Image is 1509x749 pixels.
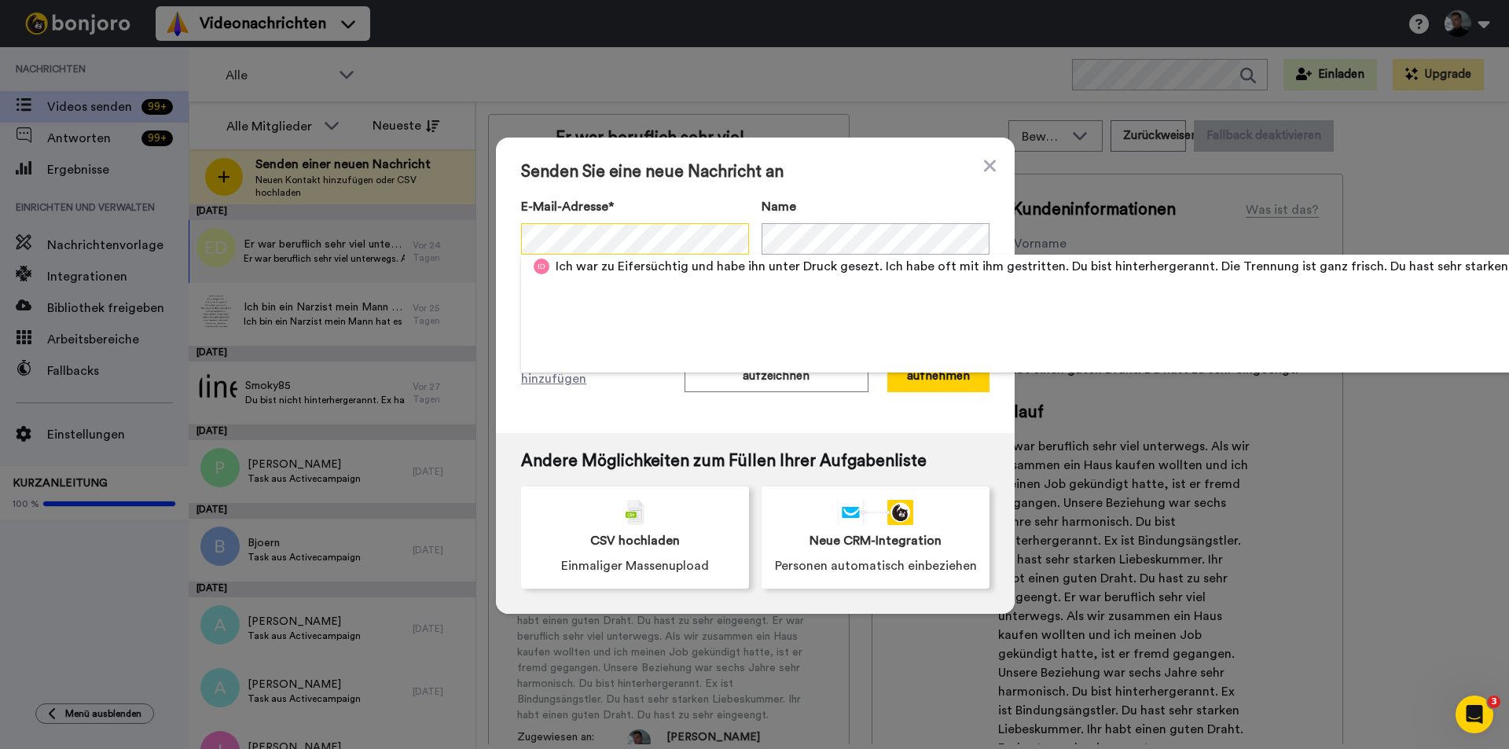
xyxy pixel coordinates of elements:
font: Andere Möglichkeiten zum Füllen Ihrer Aufgabenliste [521,453,927,469]
font: Einmaliger Massenupload [561,560,709,572]
font: 3 [1491,696,1497,707]
font: Senden Sie eine neue Nachricht an [521,163,784,180]
font: Später hinzufügen und aufzeichnen [714,356,839,382]
font: Personen automatisch einbeziehen [775,560,977,572]
img: id.png [534,259,549,274]
font: Jetzt aufnehmen [907,356,970,382]
font: Name [762,200,796,213]
font: CSV hochladen [590,534,680,547]
iframe: Intercom-Live-Chat [1456,696,1493,733]
font: E-Mail-Adresse* [521,200,614,213]
font: Neue CRM-Integration [810,534,942,547]
img: csv-grey.png [626,500,644,525]
font: Erstellen und weitere hinzufügen [521,354,644,385]
div: Animation [838,500,913,525]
